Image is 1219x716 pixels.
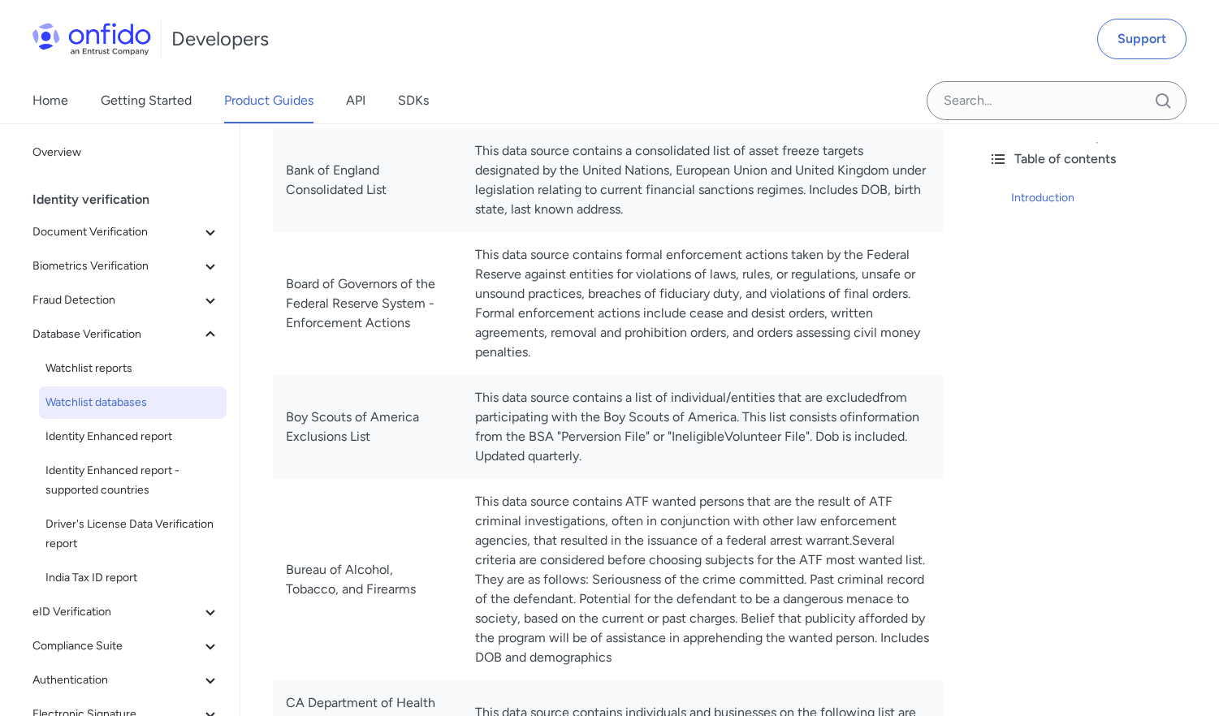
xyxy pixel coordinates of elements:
[39,562,227,594] a: India Tax ID report
[927,81,1187,120] input: Onfido search input field
[346,78,365,123] a: API
[224,78,313,123] a: Product Guides
[26,596,227,628] button: eID Verification
[32,222,201,242] span: Document Verification
[32,143,220,162] span: Overview
[32,636,201,656] span: Compliance Suite
[45,427,220,446] span: Identity Enhanced report
[462,232,943,375] td: This data source contains formal enforcement actions taken by the Federal Reserve against entitie...
[101,78,192,123] a: Getting Started
[462,128,943,232] td: This data source contains a consolidated list of asset freeze targets designated by the United Na...
[1011,188,1206,208] a: Introduction
[39,455,227,507] a: Identity Enhanced report - supported countries
[26,630,227,662] button: Compliance Suite
[26,664,227,697] button: Authentication
[45,515,220,554] span: Driver's License Data Verification report
[39,421,227,453] a: Identity Enhanced report
[1097,19,1187,59] a: Support
[462,479,943,680] td: This data source contains ATF wanted persons that are the result of ATF criminal investigations, ...
[273,232,462,375] td: Board of Governors of the Federal Reserve System - Enforcement Actions
[32,183,233,216] div: Identity verification
[26,318,227,351] button: Database Verification
[32,78,68,123] a: Home
[398,78,429,123] a: SDKs
[45,359,220,378] span: Watchlist reports
[39,352,227,385] a: Watchlist reports
[32,291,201,310] span: Fraud Detection
[26,250,227,283] button: Biometrics Verification
[273,128,462,232] td: Bank of England Consolidated List
[26,136,227,169] a: Overview
[32,602,201,622] span: eID Verification
[273,375,462,479] td: Boy Scouts of America Exclusions List
[462,375,943,479] td: This data source contains a list of individual/entities that are excludedfrom participating with ...
[45,568,220,588] span: India Tax ID report
[32,325,201,344] span: Database Verification
[273,479,462,680] td: Bureau of Alcohol, Tobacco, and Firearms
[171,26,269,52] h1: Developers
[39,386,227,419] a: Watchlist databases
[32,23,151,55] img: Onfido Logo
[39,508,227,560] a: Driver's License Data Verification report
[45,461,220,500] span: Identity Enhanced report - supported countries
[45,393,220,412] span: Watchlist databases
[988,149,1206,169] div: Table of contents
[32,671,201,690] span: Authentication
[32,257,201,276] span: Biometrics Verification
[26,284,227,317] button: Fraud Detection
[26,216,227,248] button: Document Verification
